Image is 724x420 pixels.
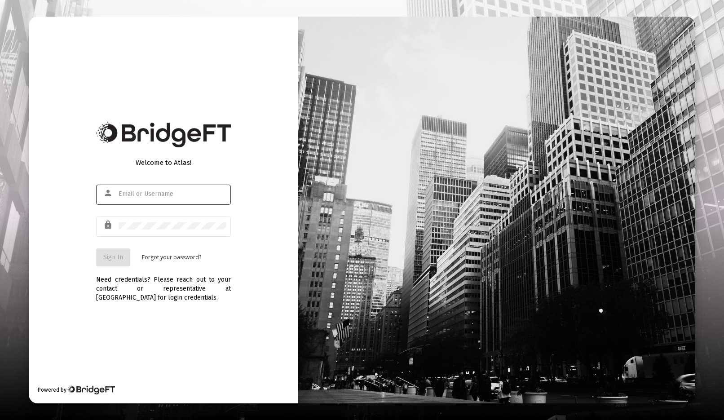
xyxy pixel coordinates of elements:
[96,122,231,147] img: Bridge Financial Technology Logo
[96,248,130,266] button: Sign In
[119,190,226,198] input: Email or Username
[103,220,114,230] mat-icon: lock
[38,385,115,394] div: Powered by
[103,253,123,261] span: Sign In
[96,266,231,302] div: Need credentials? Please reach out to your contact or representative at [GEOGRAPHIC_DATA] for log...
[96,158,231,167] div: Welcome to Atlas!
[103,188,114,199] mat-icon: person
[67,385,115,394] img: Bridge Financial Technology Logo
[142,253,201,262] a: Forgot your password?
